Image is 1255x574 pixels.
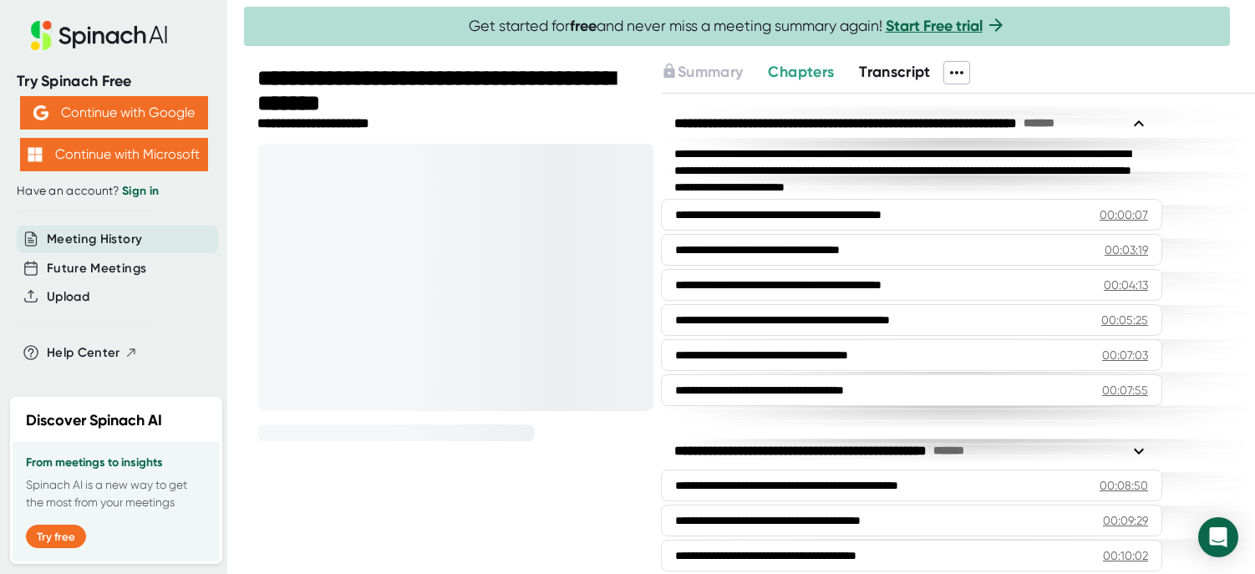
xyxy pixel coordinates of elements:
a: Start Free trial [886,17,983,35]
div: 00:07:03 [1102,347,1148,363]
button: Future Meetings [47,259,146,278]
p: Spinach AI is a new way to get the most from your meetings [26,476,206,511]
div: Try Spinach Free [17,72,211,91]
div: Open Intercom Messenger [1198,517,1238,557]
button: Try free [26,525,86,548]
div: 00:00:07 [1100,206,1148,223]
div: 00:07:55 [1102,382,1148,399]
div: Upgrade to access [661,61,768,84]
div: 00:04:13 [1104,277,1148,293]
h3: From meetings to insights [26,456,206,470]
button: Transcript [859,61,931,84]
b: free [570,17,597,35]
span: Get started for and never miss a meeting summary again! [469,17,1006,36]
span: Transcript [859,63,931,81]
span: Help Center [47,343,120,363]
div: 00:03:19 [1105,241,1148,258]
button: Summary [661,61,743,84]
img: Aehbyd4JwY73AAAAAElFTkSuQmCC [33,105,48,120]
button: Meeting History [47,230,142,249]
button: Chapters [768,61,834,84]
span: Chapters [768,63,834,81]
h2: Discover Spinach AI [26,409,162,432]
button: Continue with Google [20,96,208,130]
div: 00:10:02 [1103,547,1148,564]
button: Help Center [47,343,138,363]
span: Summary [678,63,743,81]
a: Sign in [122,184,159,198]
button: Continue with Microsoft [20,138,208,171]
div: 00:08:50 [1100,477,1148,494]
div: Have an account? [17,184,211,199]
div: 00:05:25 [1101,312,1148,328]
button: Upload [47,287,89,307]
div: 00:09:29 [1103,512,1148,529]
